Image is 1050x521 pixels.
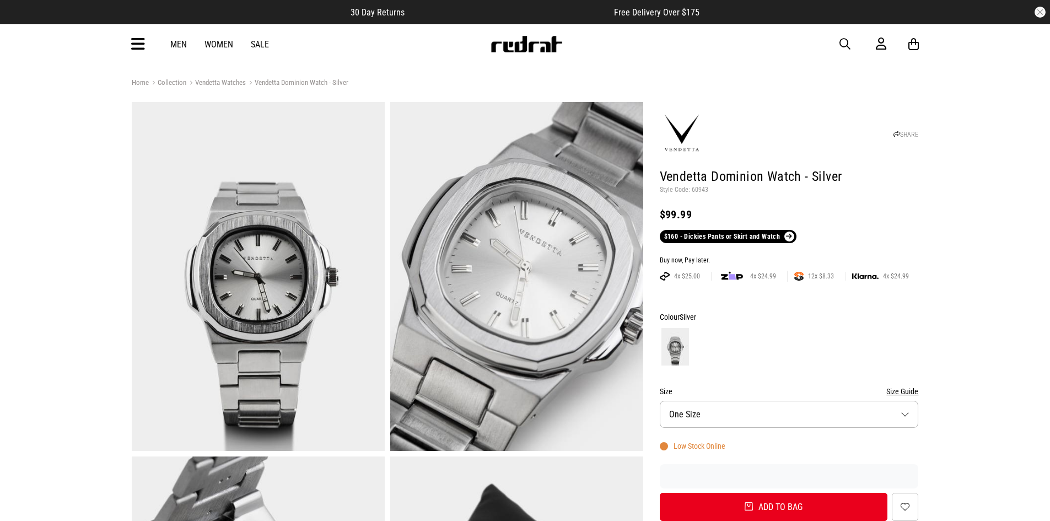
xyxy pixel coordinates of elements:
span: 12x $8.33 [804,272,838,281]
a: Vendetta Watches [186,78,246,89]
div: $99.99 [660,208,919,221]
img: SPLITPAY [794,272,804,281]
div: Buy now, Pay later. [660,256,919,265]
a: Sale [251,39,269,50]
button: One Size [660,401,919,428]
a: Men [170,39,187,50]
div: Size [660,385,919,398]
span: 4x $25.00 [670,272,704,281]
span: 30 Day Returns [351,7,405,18]
img: KLARNA [852,273,879,280]
img: Redrat logo [490,36,563,52]
a: Collection [149,78,186,89]
span: One Size [669,409,701,420]
img: Vendetta [660,111,704,155]
span: Silver [680,313,696,321]
a: Vendetta Dominion Watch - Silver [246,78,348,89]
p: Style Code: 60943 [660,186,919,195]
button: Add to bag [660,493,888,521]
button: Size Guide [886,385,918,398]
a: Women [204,39,233,50]
iframe: Customer reviews powered by Trustpilot [427,7,592,18]
img: Silver [661,328,689,366]
span: 4x $24.99 [746,272,780,281]
img: AFTERPAY [660,272,670,281]
span: 4x $24.99 [879,272,913,281]
a: $160 - Dickies Pants or Skirt and Watch [660,230,796,243]
h1: Vendetta Dominion Watch - Silver [660,168,919,186]
div: Low Stock Online [660,442,725,450]
img: Vendetta Dominion Watch - Silver in Silver [132,102,385,451]
a: SHARE [893,131,918,138]
img: zip [721,271,743,282]
span: Free Delivery Over $175 [614,7,699,18]
img: Vendetta Dominion Watch - Silver in Silver [390,102,643,451]
div: Colour [660,310,919,324]
iframe: Customer reviews powered by Trustpilot [660,471,919,482]
a: Home [132,78,149,87]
